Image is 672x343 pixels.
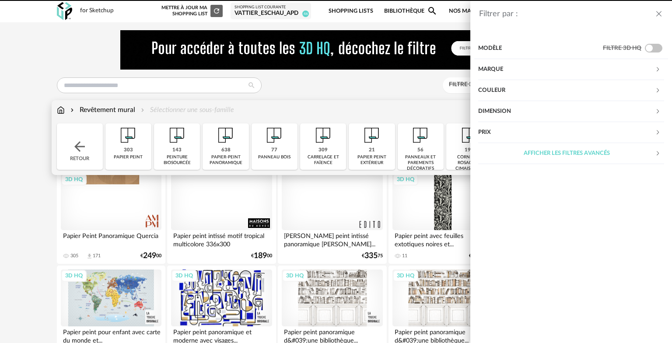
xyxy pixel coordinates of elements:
div: Afficher les filtres avancés [478,143,655,164]
div: Filtrer par : [479,9,654,19]
div: Modèle [478,38,603,59]
div: Dimension [478,101,664,122]
div: Afficher les filtres avancés [478,143,664,164]
button: close drawer [654,9,663,20]
div: Prix [478,122,655,143]
div: Marque [478,59,655,80]
div: Couleur [478,80,664,101]
span: Filtre 3D HQ [603,45,641,51]
div: Dimension [478,101,655,122]
div: Couleur [478,80,655,101]
div: Marque [478,59,664,80]
div: Prix [478,122,664,143]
